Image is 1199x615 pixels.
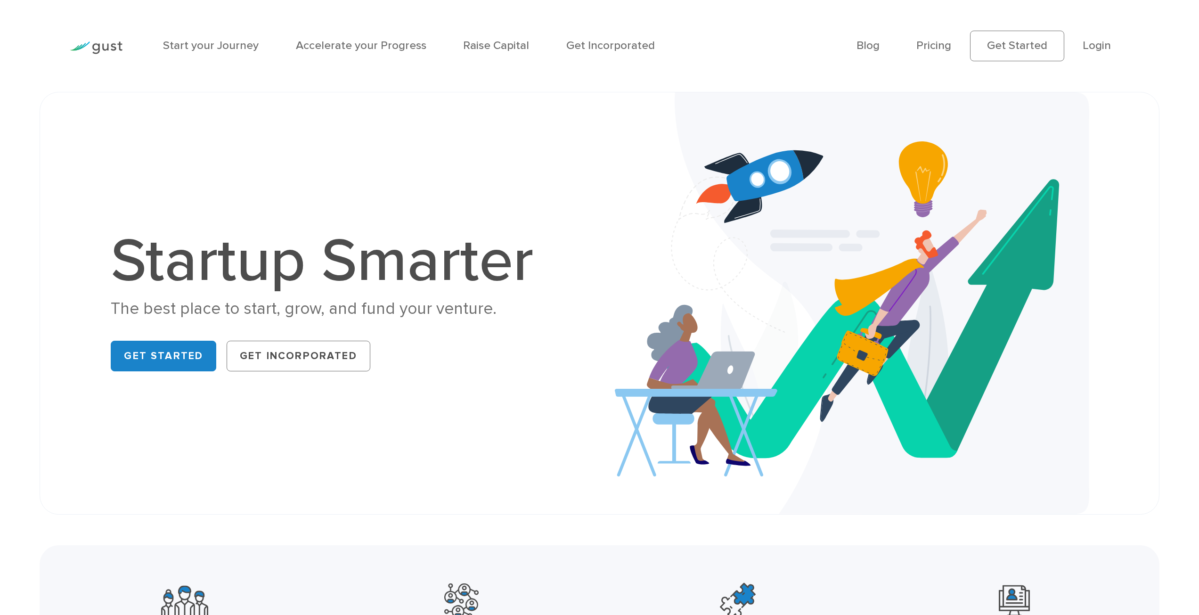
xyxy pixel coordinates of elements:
div: The best place to start, grow, and fund your venture. [111,298,551,320]
a: Get Started [111,341,216,371]
a: Pricing [916,39,951,52]
a: Get Started [970,31,1064,61]
a: Get Incorporated [227,341,370,371]
a: Accelerate your Progress [296,39,426,52]
a: Login [1083,39,1111,52]
img: Startup Smarter Hero [615,92,1089,514]
a: Raise Capital [463,39,529,52]
a: Get Incorporated [566,39,655,52]
img: Gust Logo [70,41,122,54]
a: Blog [856,39,880,52]
a: Start your Journey [163,39,259,52]
h1: Startup Smarter [111,230,551,292]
